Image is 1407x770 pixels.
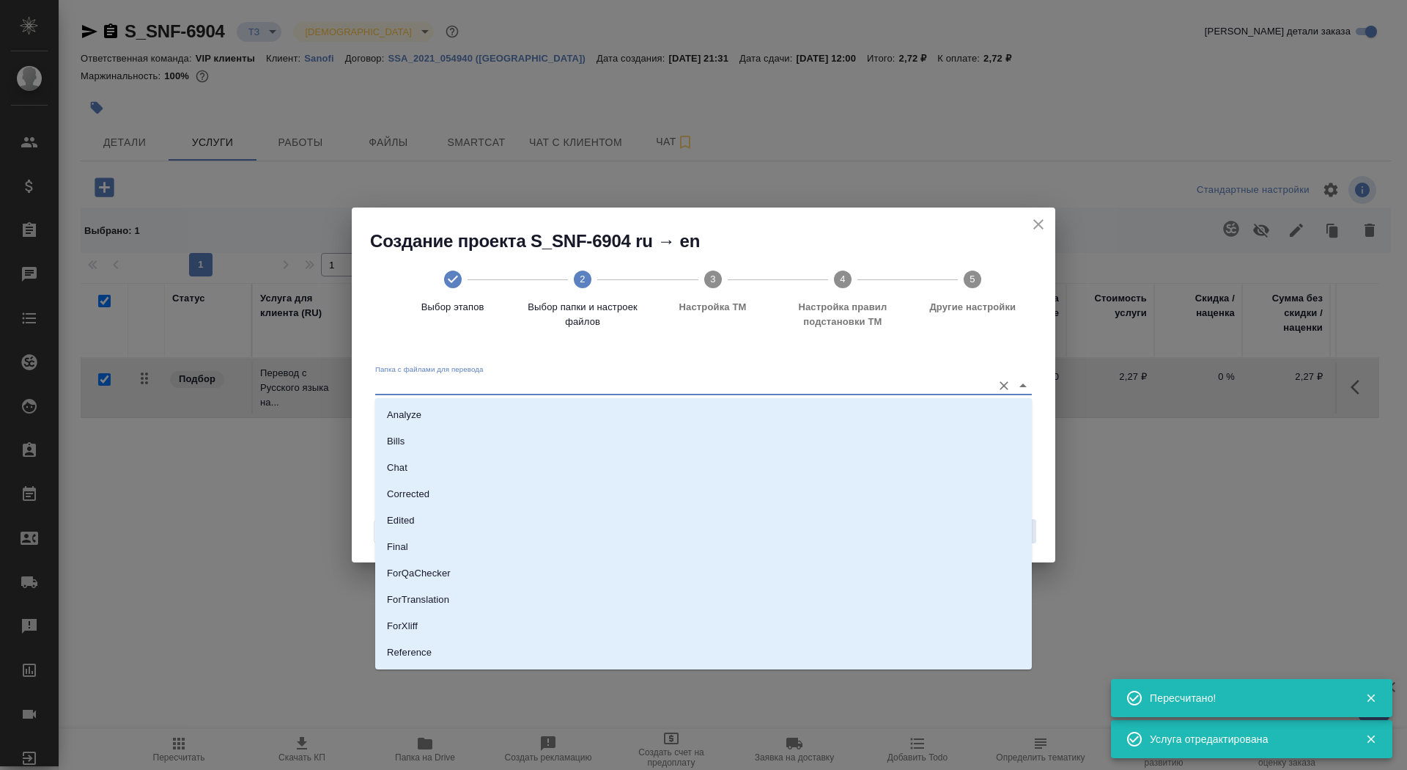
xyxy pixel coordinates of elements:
[970,274,975,285] text: 5
[654,300,772,315] span: Настройка ТМ
[914,300,1032,315] span: Другие настройки
[375,366,484,373] label: Папка с файлами для перевода
[387,487,429,502] p: Corrected
[710,274,715,285] text: 3
[387,434,405,449] p: Bills
[840,274,845,285] text: 4
[387,461,407,475] p: Chat
[1150,691,1343,705] div: Пересчитано!
[394,300,512,315] span: Выбор этапов
[1150,732,1343,747] div: Услуга отредактирована
[387,408,421,422] p: Analyze
[580,274,585,285] text: 2
[387,566,451,581] p: ForQaChecker
[387,593,449,607] p: ForTranslation
[1356,733,1386,746] button: Закрыть
[370,230,1055,253] h2: Создание проекта S_SNF-6904 ru → en
[1013,375,1033,396] button: Close
[994,375,1014,396] button: Очистить
[783,300,901,329] span: Настройка правил подстановки TM
[1356,692,1386,705] button: Закрыть
[387,619,418,634] p: ForXliff
[374,520,421,543] button: Назад
[387,645,432,660] p: Reference
[1027,213,1049,235] button: close
[387,540,408,554] p: Final
[387,513,415,528] p: Edited
[523,300,641,329] span: Выбор папки и настроек файлов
